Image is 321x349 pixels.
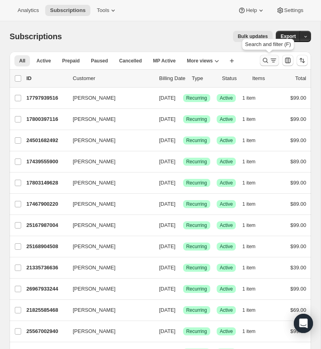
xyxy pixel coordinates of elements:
[73,264,116,272] span: [PERSON_NAME]
[186,180,207,186] span: Recurring
[290,243,306,249] span: $99.00
[68,92,148,104] button: [PERSON_NAME]
[242,116,255,122] span: 1 item
[45,5,90,16] button: Subscriptions
[186,307,207,313] span: Recurring
[242,305,264,316] button: 1 item
[26,158,66,166] p: 17439555900
[242,262,264,273] button: 1 item
[68,261,148,274] button: [PERSON_NAME]
[290,95,306,101] span: $99.00
[242,243,255,250] span: 1 item
[182,55,224,66] button: More views
[159,158,175,164] span: [DATE]
[233,31,273,42] button: Bulk updates
[290,180,306,186] span: $99.00
[242,92,264,104] button: 1 item
[297,55,308,66] button: Sort the results
[192,74,216,82] div: Type
[68,155,148,168] button: [PERSON_NAME]
[26,199,306,210] div: 17467900220[PERSON_NAME][DATE]SuccessRecurringSuccessActive1 item$89.00
[282,55,293,66] button: Customize table column order and visibility
[68,198,148,211] button: [PERSON_NAME]
[238,33,268,40] span: Bulk updates
[50,7,86,14] span: Subscriptions
[242,137,255,144] span: 1 item
[220,307,233,313] span: Active
[159,180,175,186] span: [DATE]
[26,200,66,208] p: 17467900220
[119,58,142,64] span: Cancelled
[73,306,116,314] span: [PERSON_NAME]
[233,5,269,16] button: Help
[26,115,66,123] p: 17800397116
[97,7,109,14] span: Tools
[73,115,116,123] span: [PERSON_NAME]
[246,7,257,14] span: Help
[92,5,122,16] button: Tools
[73,285,116,293] span: [PERSON_NAME]
[222,74,246,82] p: Status
[186,286,207,292] span: Recurring
[19,58,25,64] span: All
[242,135,264,146] button: 1 item
[242,220,264,231] button: 1 item
[242,283,264,295] button: 1 item
[68,113,148,126] button: [PERSON_NAME]
[26,243,66,251] p: 25168904508
[26,114,306,125] div: 17800397116[PERSON_NAME][DATE]SuccessRecurringSuccessActive1 item$99.00
[159,328,175,334] span: [DATE]
[186,158,207,165] span: Recurring
[159,222,175,228] span: [DATE]
[186,328,207,335] span: Recurring
[159,243,175,249] span: [DATE]
[284,7,303,14] span: Settings
[26,241,306,252] div: 25168904508[PERSON_NAME][DATE]SuccessRecurringSuccessActive1 item$99.00
[290,286,306,292] span: $99.00
[73,74,153,82] p: Customer
[73,200,116,208] span: [PERSON_NAME]
[26,220,306,231] div: 25167987004[PERSON_NAME][DATE]SuccessRecurringSuccessActive1 item$99.00
[26,74,306,82] div: IDCustomerBilling DateTypeStatusItemsTotal
[290,201,306,207] span: $89.00
[68,304,148,317] button: [PERSON_NAME]
[26,285,66,293] p: 26967933244
[26,177,306,189] div: 17803149628[PERSON_NAME][DATE]SuccessRecurringSuccessActive1 item$99.00
[242,199,264,210] button: 1 item
[242,201,255,207] span: 1 item
[159,95,175,101] span: [DATE]
[68,283,148,295] button: [PERSON_NAME]
[68,325,148,338] button: [PERSON_NAME]
[186,243,207,250] span: Recurring
[252,74,276,82] div: Items
[225,55,238,66] button: Create new view
[26,264,66,272] p: 21335736636
[242,180,255,186] span: 1 item
[26,305,306,316] div: 21825585468[PERSON_NAME][DATE]SuccessRecurringSuccessActive1 item$69.00
[159,307,175,313] span: [DATE]
[290,222,306,228] span: $99.00
[73,179,116,187] span: [PERSON_NAME]
[242,95,255,101] span: 1 item
[220,116,233,122] span: Active
[18,7,39,14] span: Analytics
[73,243,116,251] span: [PERSON_NAME]
[91,58,108,64] span: Paused
[290,116,306,122] span: $99.00
[242,265,255,271] span: 1 item
[220,265,233,271] span: Active
[290,158,306,164] span: $89.00
[220,222,233,229] span: Active
[68,240,148,253] button: [PERSON_NAME]
[220,328,233,335] span: Active
[159,137,175,143] span: [DATE]
[290,328,306,334] span: $99.00
[26,136,66,144] p: 24501682492
[295,74,306,82] p: Total
[26,94,66,102] p: 17797939516
[73,221,116,229] span: [PERSON_NAME]
[26,179,66,187] p: 17803149628
[294,314,313,333] div: Open Intercom Messenger
[159,286,175,292] span: [DATE]
[159,116,175,122] span: [DATE]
